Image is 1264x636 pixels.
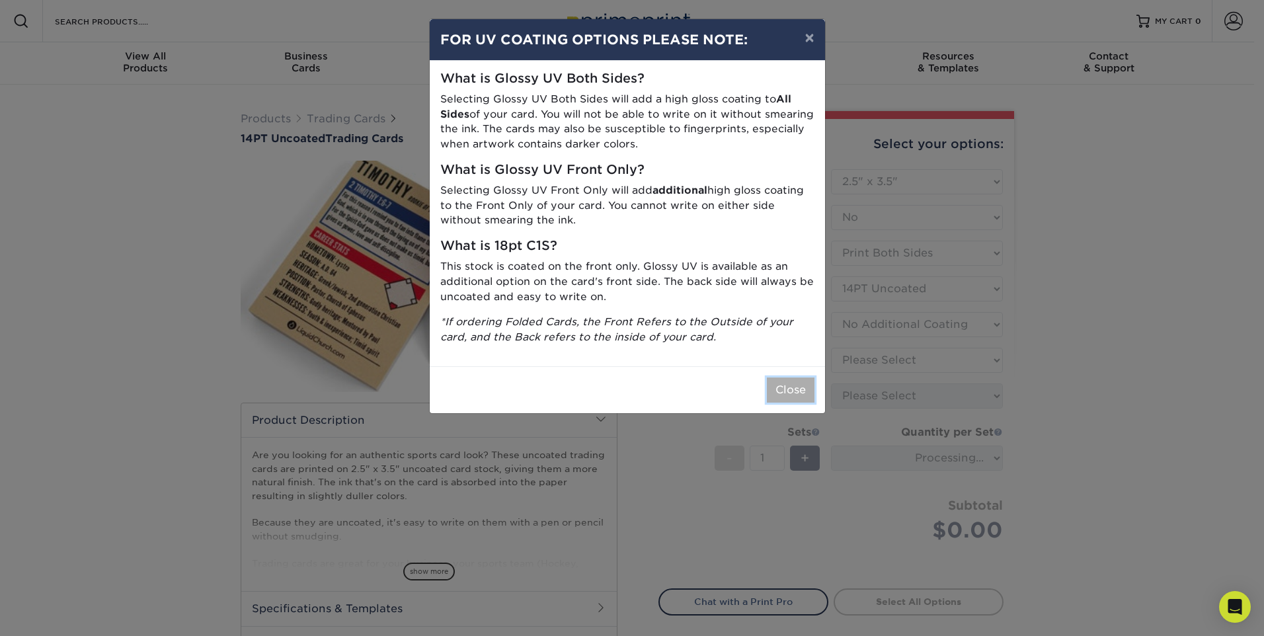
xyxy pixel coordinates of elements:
h4: FOR UV COATING OPTIONS PLEASE NOTE: [440,30,814,50]
h5: What is 18pt C1S? [440,239,814,254]
h5: What is Glossy UV Both Sides? [440,71,814,87]
p: Selecting Glossy UV Front Only will add high gloss coating to the Front Only of your card. You ca... [440,183,814,228]
h5: What is Glossy UV Front Only? [440,163,814,178]
div: Open Intercom Messenger [1219,591,1251,623]
strong: additional [652,184,707,196]
i: *If ordering Folded Cards, the Front Refers to the Outside of your card, and the Back refers to t... [440,315,793,343]
button: × [794,19,824,56]
p: Selecting Glossy UV Both Sides will add a high gloss coating to of your card. You will not be abl... [440,92,814,152]
p: This stock is coated on the front only. Glossy UV is available as an additional option on the car... [440,259,814,304]
strong: All Sides [440,93,791,120]
button: Close [767,378,814,403]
